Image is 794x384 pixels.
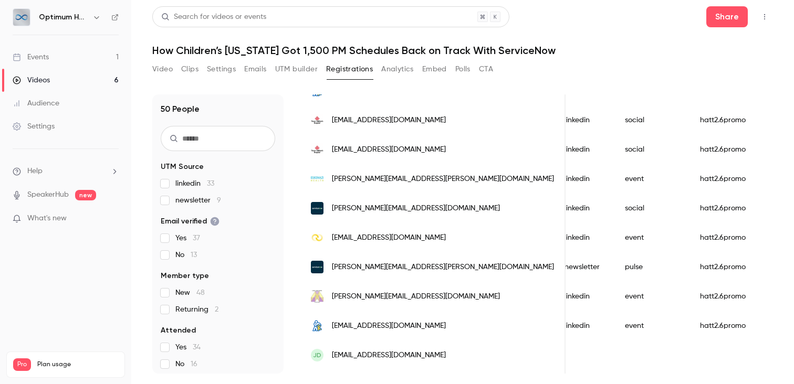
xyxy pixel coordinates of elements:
img: Optimum Healthcare IT [13,9,30,26]
div: Audience [13,98,59,109]
button: Settings [207,61,236,78]
span: No [175,250,197,260]
li: help-dropdown-opener [13,166,119,177]
button: Clips [181,61,198,78]
span: UTM Source [161,162,204,172]
span: Yes [175,233,200,243]
span: [EMAIL_ADDRESS][DOMAIN_NAME] [332,115,446,126]
span: JD [313,350,321,360]
img: servicenow.com [311,261,323,273]
span: 13 [191,251,197,259]
span: Help [27,166,43,177]
div: hatt2.6promo [689,223,762,252]
button: Share [706,6,748,27]
span: 16 [191,360,197,368]
span: [PERSON_NAME][EMAIL_ADDRESS][PERSON_NAME][DOMAIN_NAME] [332,174,554,185]
span: [PERSON_NAME][EMAIL_ADDRESS][PERSON_NAME][DOMAIN_NAME] [332,262,554,273]
span: Yes [175,342,201,353]
div: Search for videos or events [161,12,266,23]
h1: 50 People [161,103,200,115]
div: linkedin [554,105,614,135]
img: intelashealth.com [311,231,323,244]
div: pulse [614,252,689,282]
div: linkedin [554,135,614,164]
span: 9 [217,197,221,204]
div: hatt2.6promo [689,311,762,340]
div: hatt2.6promo [689,282,762,311]
div: hatt2.6promo [689,194,762,223]
div: linkedin [554,223,614,252]
span: Email verified [161,216,220,227]
span: 48 [196,289,205,296]
iframe: Noticeable Trigger [106,214,119,223]
span: [EMAIL_ADDRESS][DOMAIN_NAME] [332,232,446,243]
span: What's new [27,213,67,224]
span: 33 [207,180,214,187]
div: hatt2.6promo [689,164,762,194]
div: social [614,194,689,223]
button: CTA [479,61,493,78]
div: social [614,105,689,135]
a: SpeakerHub [27,189,69,200]
div: hatt2.6promo [689,105,762,135]
span: Returning [175,304,218,315]
img: servicenow.com [311,202,323,215]
button: Embed [422,61,447,78]
h6: Optimum Healthcare IT [39,12,88,23]
img: texaschildrens.org [311,143,323,156]
span: [EMAIL_ADDRESS][DOMAIN_NAME] [332,321,446,332]
button: Video [152,61,173,78]
span: [PERSON_NAME][EMAIL_ADDRESS][DOMAIN_NAME] [332,291,500,302]
span: new [75,190,96,200]
button: UTM builder [275,61,318,78]
div: linkedin [554,164,614,194]
span: [EMAIL_ADDRESS][DOMAIN_NAME] [332,144,446,155]
div: event [614,282,689,311]
div: event [614,164,689,194]
span: Plan usage [37,360,118,369]
button: Emails [244,61,266,78]
img: texaschildrens.org [311,114,323,126]
div: Events [13,52,49,62]
button: Top Bar Actions [756,8,773,25]
button: Registrations [326,61,373,78]
div: Videos [13,75,50,86]
span: 34 [193,344,201,351]
button: Analytics [381,61,414,78]
h1: How Children’s [US_STATE] Got 1,500 PM Schedules Back on Track With ServiceNow [152,44,773,57]
div: linkedin [554,282,614,311]
div: social [614,135,689,164]
img: eskenazihealth.edu [311,173,323,185]
button: Polls [455,61,471,78]
div: hatt2.6promo [689,135,762,164]
div: Settings [13,121,55,132]
span: Attended [161,325,196,336]
span: New [175,287,205,298]
span: newsletter [175,195,221,206]
div: event [614,311,689,340]
span: Pro [13,358,31,371]
span: No [175,359,197,369]
span: 2 [215,306,218,313]
div: linkedin [554,194,614,223]
div: linkedin [554,311,614,340]
span: [EMAIL_ADDRESS][DOMAIN_NAME] [332,350,446,361]
span: [PERSON_NAME][EMAIL_ADDRESS][DOMAIN_NAME] [332,203,500,214]
div: newsletter [554,252,614,282]
img: cmh.edu [311,319,323,332]
span: Member type [161,271,209,281]
div: hatt2.6promo [689,252,762,282]
span: linkedin [175,178,214,189]
span: 37 [193,234,200,242]
div: event [614,223,689,252]
img: cdsassoc.com [311,290,323,303]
